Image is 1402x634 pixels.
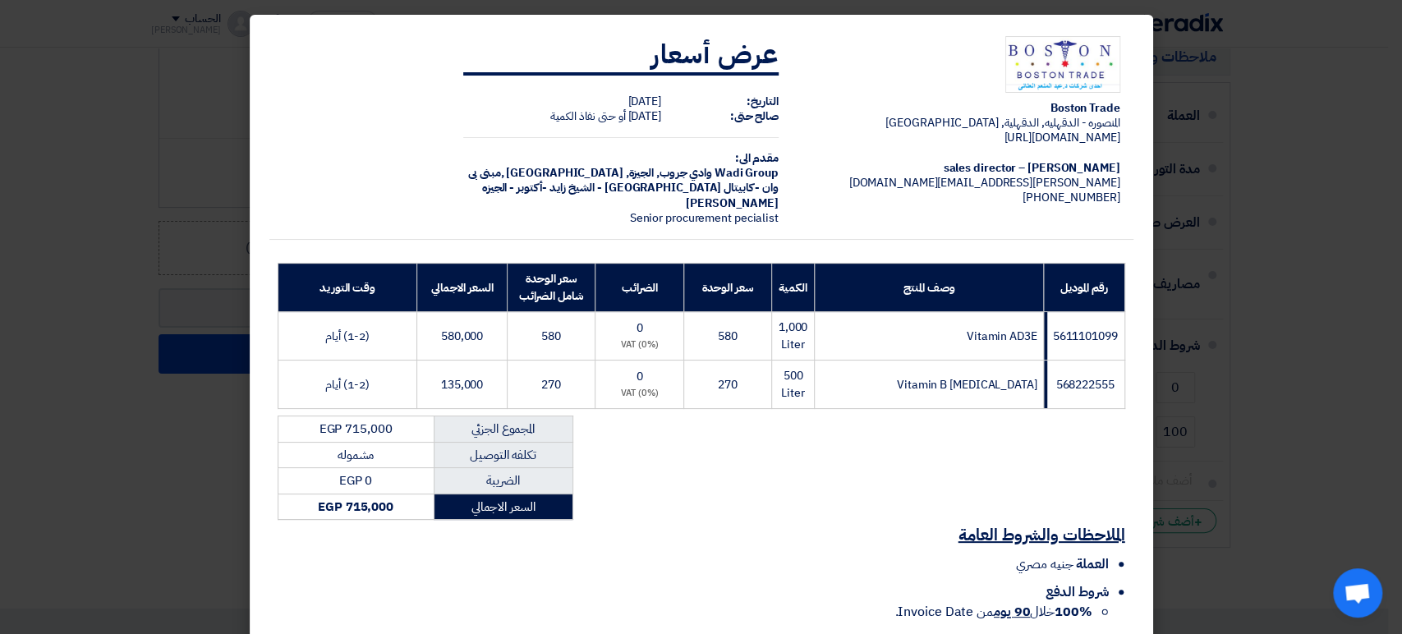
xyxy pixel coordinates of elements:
[339,471,373,489] span: EGP 0
[627,93,660,110] span: [DATE]
[441,328,483,345] span: 580,000
[1055,602,1092,622] strong: 100%
[602,387,677,401] div: (0%) VAT
[1044,361,1124,409] td: 568222555
[278,264,417,312] th: وقت التوريد
[815,264,1044,312] th: وصف المنتج
[651,34,779,74] strong: عرض أسعار
[441,376,483,393] span: 135,000
[686,195,779,212] span: [PERSON_NAME]
[805,101,1120,116] div: Boston Trade
[417,264,507,312] th: السعر الاجمالي
[434,494,572,520] td: السعر الاجمالي
[684,264,771,312] th: سعر الوحدة
[1023,189,1120,206] span: [PHONE_NUMBER]
[958,522,1125,547] u: الملاحظات والشروط العامة
[318,498,393,516] strong: EGP 715,000
[781,367,805,402] span: 500 Liter
[434,442,572,468] td: تكلفه التوصيل
[771,264,815,312] th: الكمية
[630,209,779,227] span: Senior procurement pecialist
[897,376,1037,393] span: Vitamin B [MEDICAL_DATA]
[1076,554,1108,574] span: العملة
[1004,129,1119,146] span: [DOMAIN_NAME][URL]
[1044,264,1124,312] th: رقم الموديل
[1005,36,1120,93] img: Company Logo
[468,164,779,196] span: الجيزة, [GEOGRAPHIC_DATA] ,مبنى بى وان - كابيتال [GEOGRAPHIC_DATA] - الشيخ زايد -أكتوبر - الجيزه
[779,319,808,353] span: 1,000 Liter
[434,416,572,443] td: المجموع الجزئي
[595,264,684,312] th: الضرائب
[994,602,1030,622] u: 90 يوم
[805,161,1120,176] div: [PERSON_NAME] – sales director
[541,328,561,345] span: 580
[1333,568,1382,618] div: Open chat
[434,468,572,494] td: الضريبة
[718,376,738,393] span: 270
[602,338,677,352] div: (0%) VAT
[325,328,369,345] span: (1-2) أيام
[885,114,1119,131] span: المنصوره - الدقهليه, الدقهلية, [GEOGRAPHIC_DATA]
[338,446,374,464] span: مشموله
[637,368,643,385] span: 0
[278,416,434,443] td: EGP 715,000
[735,149,779,167] strong: مقدم الى:
[1044,312,1124,361] td: 5611101099
[894,602,1092,622] span: خلال من Invoice Date.
[1016,554,1073,574] span: جنيه مصري
[656,164,779,181] span: Wadi Group وادي جروب,
[507,264,595,312] th: سعر الوحدة شامل الضرائب
[550,108,625,125] span: أو حتى نفاذ الكمية
[747,93,779,110] strong: التاريخ:
[325,376,369,393] span: (1-2) أيام
[627,108,660,125] span: [DATE]
[849,174,1120,191] span: [PERSON_NAME][EMAIL_ADDRESS][DOMAIN_NAME]
[541,376,561,393] span: 270
[967,328,1037,345] span: Vitamin AD3E
[637,319,643,337] span: 0
[1045,582,1108,602] span: شروط الدفع
[718,328,738,345] span: 580
[730,108,779,125] strong: صالح حتى:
